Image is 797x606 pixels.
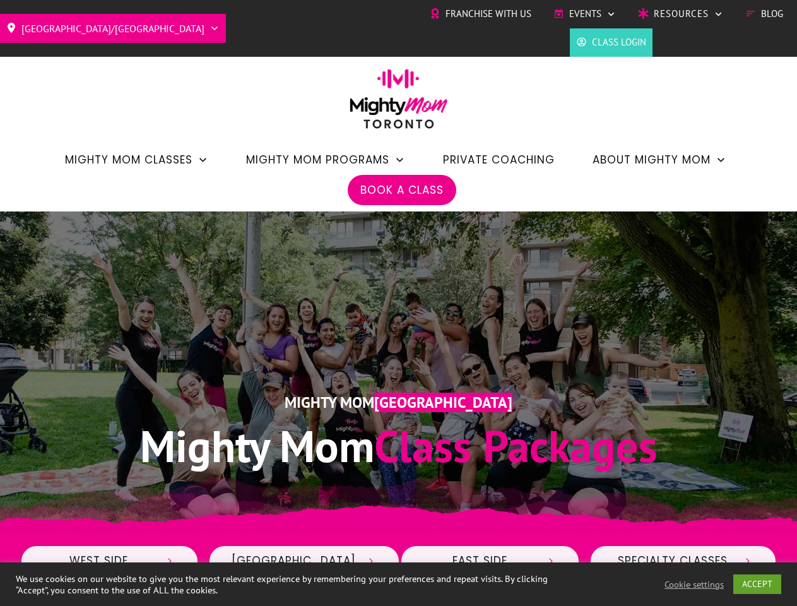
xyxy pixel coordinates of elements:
span: Franchise with Us [446,4,531,23]
span: [GEOGRAPHIC_DATA]/[GEOGRAPHIC_DATA] [21,18,204,39]
span: East Side [423,554,536,568]
span: West Side [44,554,155,568]
span: [GEOGRAPHIC_DATA] [374,393,512,412]
a: Book a Class [360,179,444,201]
a: About Mighty Mom [593,149,726,170]
a: Mighty Mom Programs [246,149,405,170]
a: East Side [400,545,580,578]
a: Specialty Classes [589,545,777,578]
img: mightymom-logo-toronto [343,69,454,138]
a: [GEOGRAPHIC_DATA] [208,545,400,578]
a: Mighty Mom Classes [65,149,208,170]
a: Events [553,4,616,23]
span: Mighty Mom [285,393,374,412]
a: Blog [745,4,783,23]
span: Mighty Mom Programs [246,149,389,170]
span: Mighty Mom Classes [65,149,192,170]
a: [GEOGRAPHIC_DATA]/[GEOGRAPHIC_DATA] [6,18,220,39]
h1: Class Packages [33,417,764,475]
span: Class Login [592,33,646,52]
a: Franchise with Us [430,4,531,23]
span: [GEOGRAPHIC_DATA] [232,554,356,568]
span: Specialty Classes [613,554,733,568]
a: Resources [638,4,723,23]
div: We use cookies on our website to give you the most relevant experience by remembering your prefer... [16,573,552,596]
span: Events [569,4,601,23]
a: ACCEPT [733,574,781,594]
span: Resources [654,4,709,23]
span: About Mighty Mom [593,149,711,170]
a: Class Login [576,33,646,52]
a: West Side [20,545,199,578]
span: Blog [761,4,783,23]
a: Cookie settings [664,579,724,590]
span: Mighty Mom [140,417,374,474]
a: Private Coaching [443,149,555,170]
